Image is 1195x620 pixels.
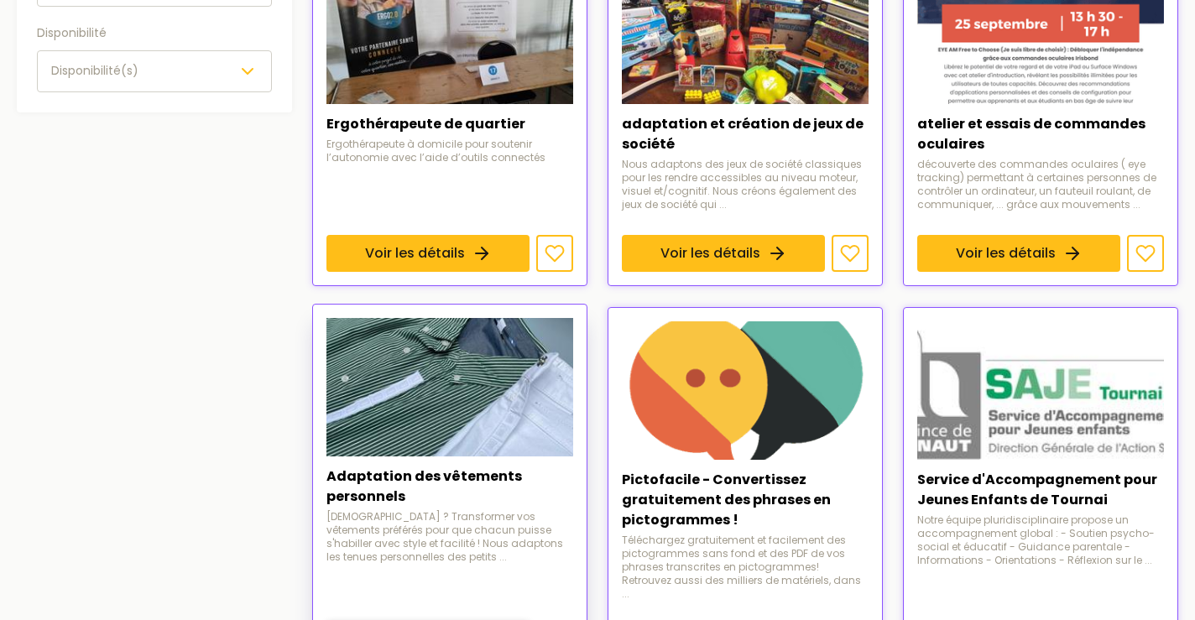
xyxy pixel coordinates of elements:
span: Disponibilité(s) [51,62,138,79]
a: Voir les détails [326,236,530,273]
button: Disponibilité(s) [37,50,272,92]
button: Ajouter aux favoris [832,236,869,273]
a: Voir les détails [622,236,825,273]
button: Ajouter aux favoris [1127,236,1164,273]
button: Ajouter aux favoris [536,236,573,273]
label: Disponibilité [37,23,272,44]
a: Voir les détails [917,236,1120,273]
